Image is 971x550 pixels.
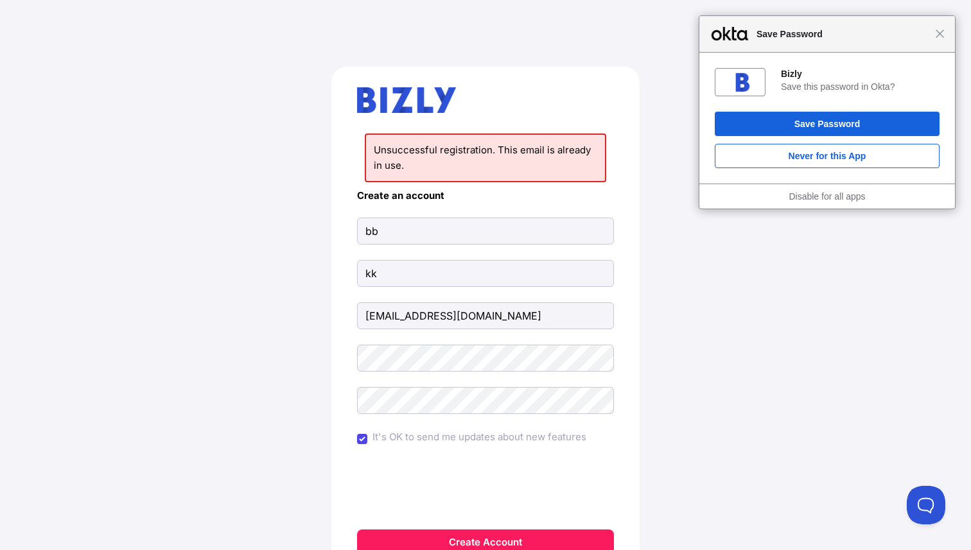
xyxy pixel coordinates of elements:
[729,71,751,94] img: mbIFsvrwQn7kNUIhdtprjHzewd56Qz6aYAAAAAElFTkSuQmCC
[907,486,945,524] iframe: Toggle Customer Support
[357,87,456,113] img: bizly_logo.svg
[781,81,940,92] div: Save this password in Okta?
[715,112,940,136] button: Save Password
[365,133,606,182] li: Unsuccessful registration. This email is already in use.
[388,464,583,514] iframe: reCAPTCHA
[357,302,614,329] input: Email
[715,144,940,168] button: Never for this App
[789,191,865,202] a: Disable for all apps
[357,260,614,287] input: Last Name
[357,218,614,245] input: First Name
[935,29,945,39] span: Close
[750,26,935,42] span: Save Password
[781,68,940,80] div: Bizly
[372,429,586,445] label: It's OK to send me updates about new features
[357,190,614,202] h4: Create an account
